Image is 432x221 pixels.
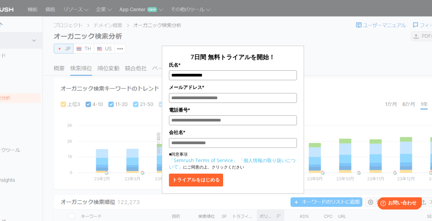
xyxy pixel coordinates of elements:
[169,157,296,170] a: 「個人情報の取り扱いについて」
[372,195,425,214] iframe: Help widget launcher
[169,106,297,114] label: 電話番号*
[169,157,238,163] a: 「Semrush Terms of Service」
[169,151,297,170] p: ■同意事項 にご同意の上、クリックください
[191,53,275,61] span: 7日間 無料トライアルを開始！
[169,174,223,186] button: トライアルをはじめる
[169,84,297,91] label: メールアドレス*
